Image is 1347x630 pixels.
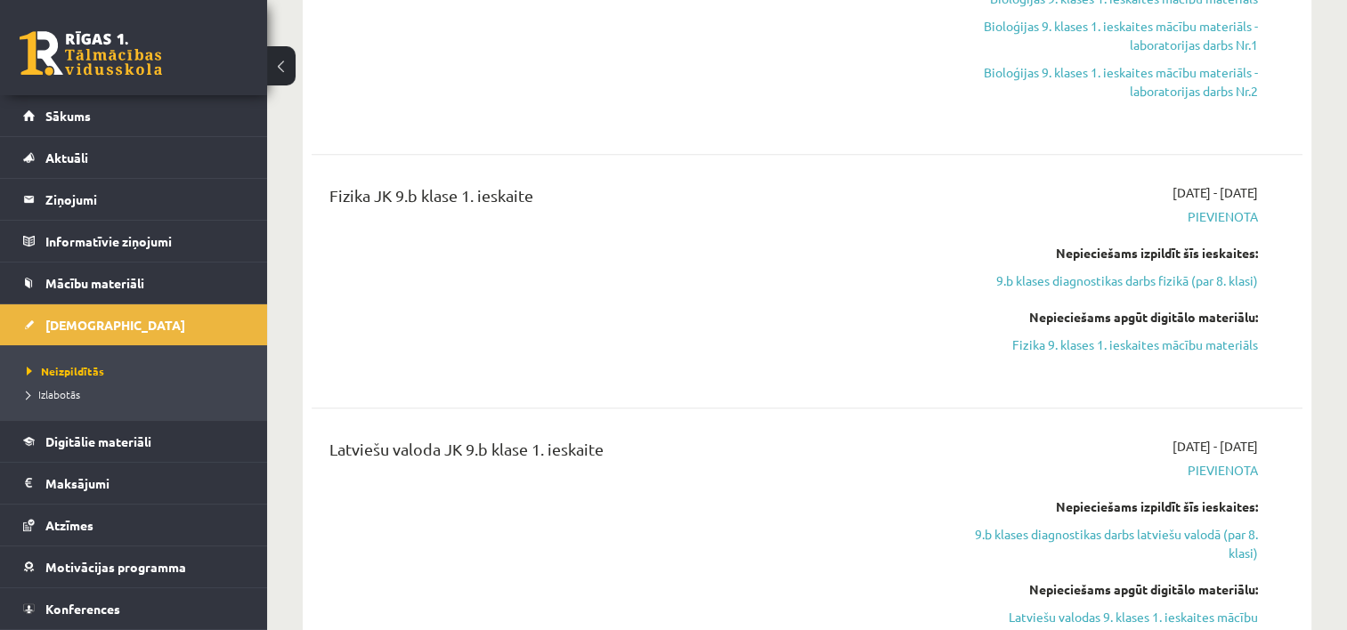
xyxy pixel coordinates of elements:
span: Atzīmes [45,517,93,533]
a: Ziņojumi [23,179,245,220]
a: 9.b klases diagnostikas darbs fizikā (par 8. klasi) [966,271,1258,290]
span: Digitālie materiāli [45,433,151,449]
a: Rīgas 1. Tālmācības vidusskola [20,31,162,76]
a: Digitālie materiāli [23,421,245,462]
a: Bioloģijas 9. klases 1. ieskaites mācību materiāls - laboratorijas darbs Nr.1 [966,17,1258,54]
legend: Informatīvie ziņojumi [45,221,245,262]
span: Izlabotās [27,387,80,401]
a: Bioloģijas 9. klases 1. ieskaites mācību materiāls - laboratorijas darbs Nr.2 [966,63,1258,101]
span: [DATE] - [DATE] [1173,183,1258,202]
a: Neizpildītās [27,363,249,379]
a: 9.b klases diagnostikas darbs latviešu valodā (par 8. klasi) [966,525,1258,562]
span: Aktuāli [45,149,88,166]
span: Pievienota [966,461,1258,480]
a: Konferences [23,588,245,629]
a: Fizika 9. klases 1. ieskaites mācību materiāls [966,335,1258,354]
a: Motivācijas programma [23,546,245,587]
a: Informatīvie ziņojumi [23,221,245,262]
a: Maksājumi [23,463,245,504]
a: Izlabotās [27,386,249,402]
span: [DATE] - [DATE] [1173,437,1258,456]
a: Aktuāli [23,137,245,178]
div: Nepieciešams izpildīt šīs ieskaites: [966,244,1258,262]
span: [DEMOGRAPHIC_DATA] [45,317,185,333]
span: Sākums [45,108,91,124]
a: [DEMOGRAPHIC_DATA] [23,304,245,345]
span: Neizpildītās [27,364,104,378]
a: Mācību materiāli [23,262,245,303]
span: Mācību materiāli [45,275,144,291]
legend: Ziņojumi [45,179,245,220]
span: Pievienota [966,207,1258,226]
div: Latviešu valoda JK 9.b klase 1. ieskaite [329,437,939,470]
div: Nepieciešams apgūt digitālo materiālu: [966,308,1258,327]
span: Motivācijas programma [45,559,186,575]
span: Konferences [45,601,120,617]
div: Fizika JK 9.b klase 1. ieskaite [329,183,939,216]
legend: Maksājumi [45,463,245,504]
div: Nepieciešams izpildīt šīs ieskaites: [966,497,1258,516]
a: Sākums [23,95,245,136]
div: Nepieciešams apgūt digitālo materiālu: [966,580,1258,599]
a: Atzīmes [23,505,245,545]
